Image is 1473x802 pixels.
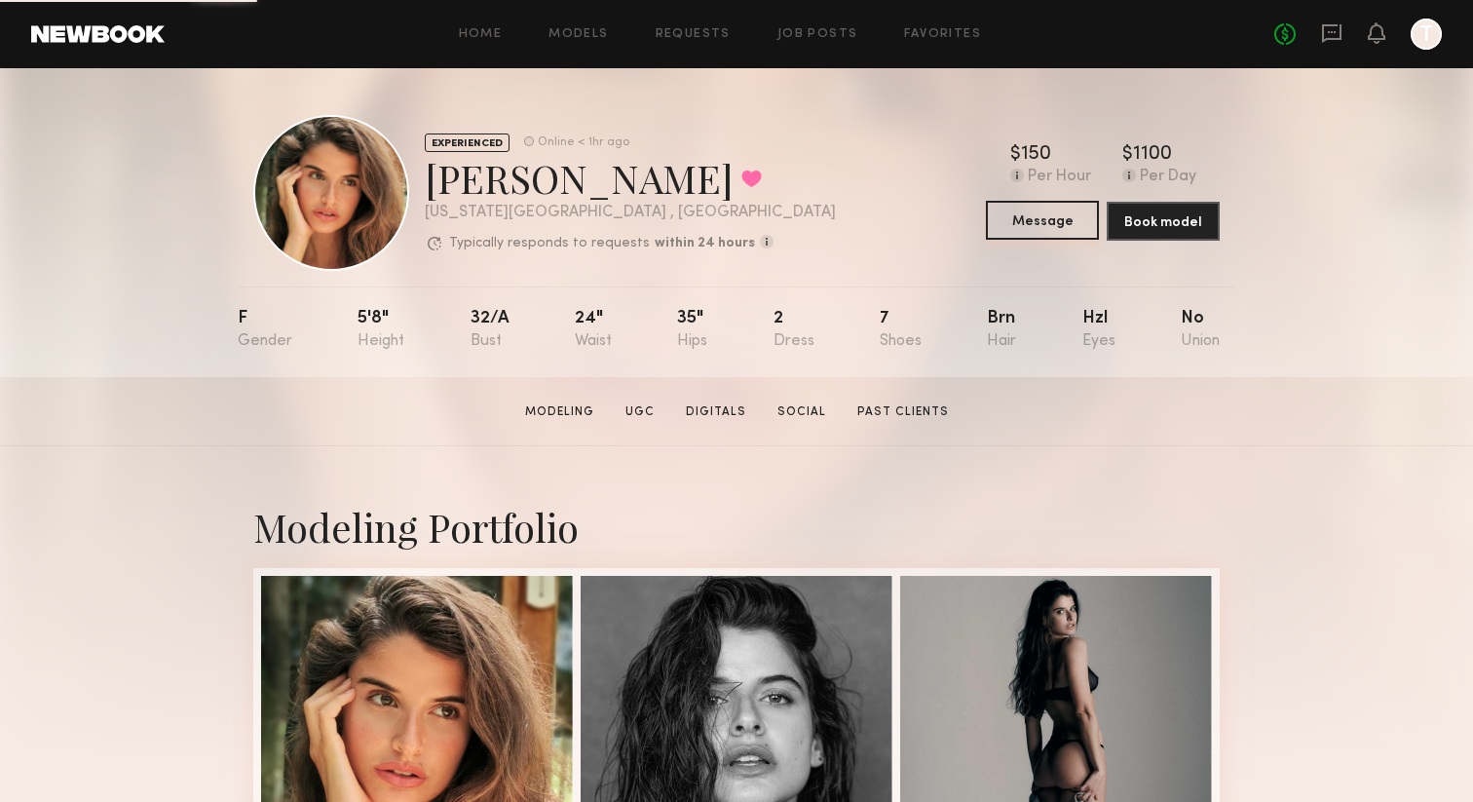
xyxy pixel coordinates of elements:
div: [PERSON_NAME] [425,152,836,204]
div: Hzl [1082,310,1115,350]
a: Home [459,28,503,41]
a: Modeling [517,403,602,421]
button: Book model [1107,202,1220,241]
a: UGC [618,403,662,421]
div: Brn [987,310,1016,350]
div: No [1181,310,1220,350]
p: Typically responds to requests [449,237,650,250]
div: Per Hour [1028,169,1091,186]
b: within 24 hours [655,237,755,250]
div: 2 [774,310,814,350]
div: $ [1122,145,1133,165]
div: Online < 1hr ago [538,136,629,149]
div: EXPERIENCED [425,134,510,152]
div: 150 [1021,145,1051,165]
div: F [238,310,292,350]
a: Favorites [904,28,981,41]
a: Digitals [678,403,754,421]
a: Social [770,403,834,421]
div: Modeling Portfolio [253,501,1220,553]
div: 5'8" [358,310,404,350]
div: 24" [575,310,612,350]
button: Message [986,201,1099,240]
div: 7 [880,310,922,350]
a: Job Posts [777,28,858,41]
div: $ [1010,145,1021,165]
a: T [1411,19,1442,50]
div: [US_STATE][GEOGRAPHIC_DATA] , [GEOGRAPHIC_DATA] [425,205,836,221]
div: Per Day [1140,169,1196,186]
a: Requests [656,28,731,41]
a: Past Clients [850,403,957,421]
div: 32/a [471,310,510,350]
a: Models [548,28,608,41]
div: 35" [677,310,707,350]
div: 1100 [1133,145,1172,165]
